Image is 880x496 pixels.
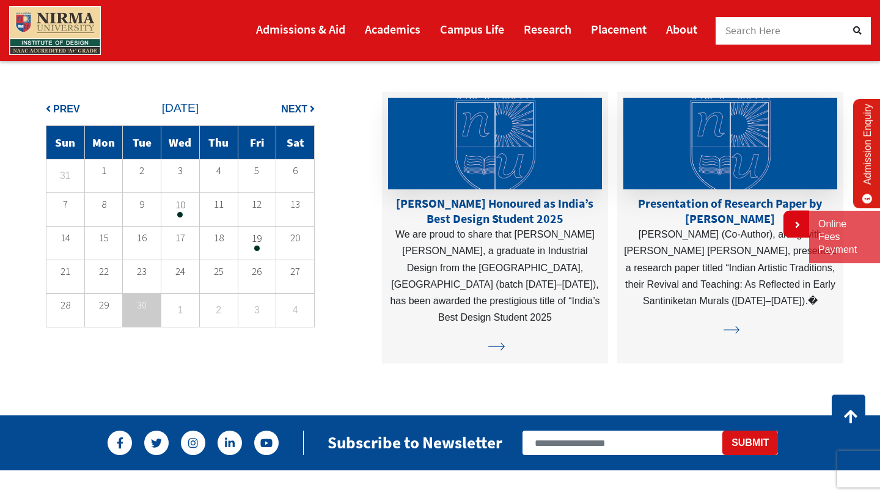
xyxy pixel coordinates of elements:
img: Presentation of Research Paper by Prof. Pradipta Biswas [623,98,837,189]
img: Sakshi Kadu Honoured as India’s Best Design Student 2025 [388,98,602,189]
td: 31 [46,159,85,192]
p: 27 [276,267,314,276]
span: Search Here [725,24,781,37]
span: Prev [53,104,80,114]
p: [PERSON_NAME] (Co-Author), along with [PERSON_NAME] [PERSON_NAME], presented a research paper tit... [623,226,837,309]
p: 7 [46,200,84,209]
button: Prev [46,101,80,117]
p: 20 [276,233,314,243]
td: Wed [161,125,200,159]
td: Sat [276,125,315,159]
a: Admissions & Aid [256,16,345,42]
p: 22 [85,267,123,276]
td: Mon [84,125,123,159]
a: Campus Life [440,16,504,42]
p: 2 [123,166,161,175]
p: 23 [123,267,161,276]
p: 5 [238,166,276,175]
p: 17 [161,233,199,243]
button: Next [281,101,315,117]
td: [DATE] [46,92,315,125]
a: Research [524,16,571,42]
td: Fri [238,125,276,159]
p: 11 [200,200,238,209]
td: Sun [46,125,85,159]
p: 28 [46,301,84,310]
p: 6 [276,166,314,175]
p: 19 [238,234,276,243]
a: Online Fees Payment [818,218,871,256]
p: 12 [238,200,276,209]
a: Academics [365,16,420,42]
p: We are proud to share that [PERSON_NAME] [PERSON_NAME], a graduate in Industrial Design from the ... [388,226,602,326]
td: 1 [161,293,200,327]
a: About [666,16,697,42]
img: main_logo [9,6,101,55]
p: 14 [46,233,84,243]
p: 29 [85,301,123,310]
span: Next [281,104,307,114]
p: 1 [85,166,123,175]
h2: Subscribe to Newsletter [328,432,502,453]
td: 4 [276,293,315,327]
p: 18 [200,233,238,243]
p: 10 [161,200,199,210]
td: 2 [199,293,238,327]
p: 4 [200,166,238,175]
p: 30 [123,297,161,313]
p: 13 [276,200,314,209]
p: 3 [161,166,199,175]
p: 16 [123,233,161,243]
td: Tue [123,125,161,159]
p: 25 [200,267,238,276]
p: 26 [238,267,276,276]
a: Placement [591,16,647,42]
p: 9 [123,200,161,209]
p: 8 [85,200,123,209]
td: Thu [199,125,238,159]
p: 21 [46,267,84,276]
a: [PERSON_NAME] Honoured as India’s Best Design Student 2025 [396,195,593,226]
p: 15 [85,233,123,243]
button: Submit [722,431,778,455]
td: 3 [238,293,276,327]
a: Presentation of Research Paper by [PERSON_NAME] [638,195,822,226]
p: 24 [161,267,199,276]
